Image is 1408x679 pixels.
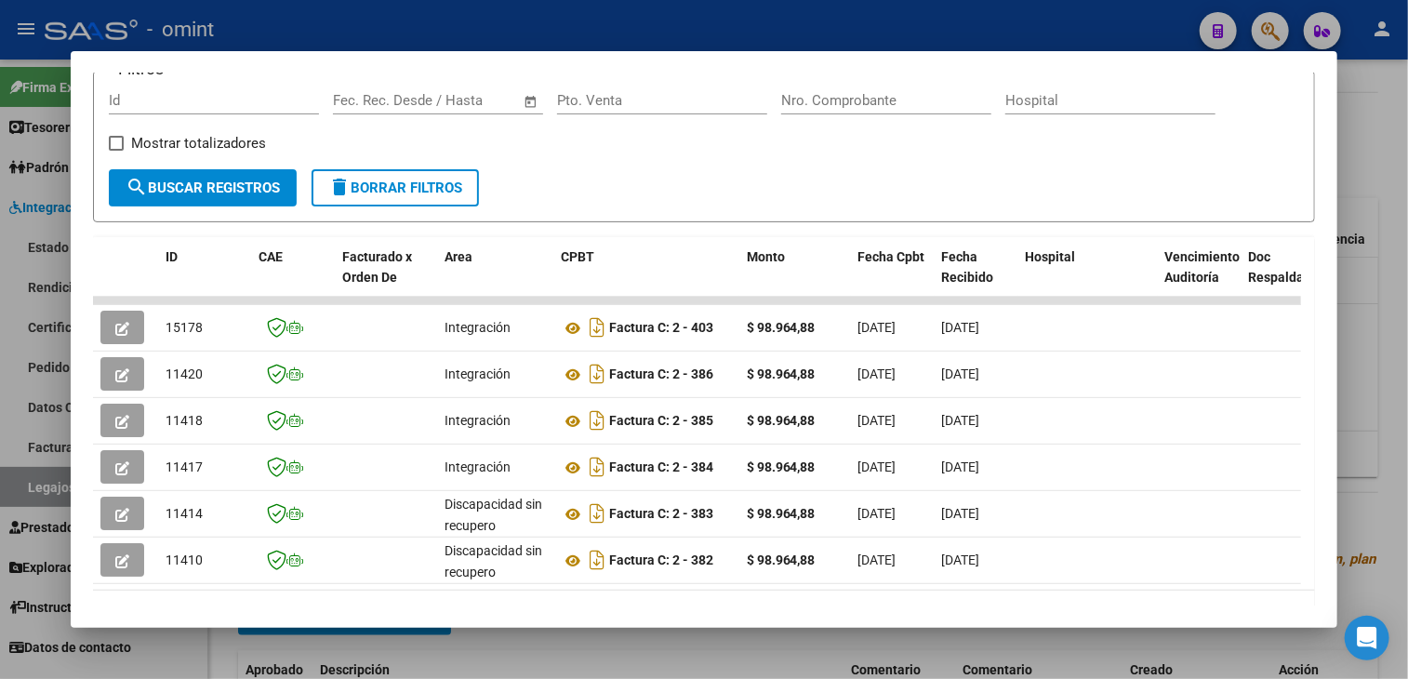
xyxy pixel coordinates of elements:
span: 11418 [166,413,203,428]
strong: Factura C: 2 - 386 [609,367,713,382]
strong: Factura C: 2 - 384 [609,460,713,475]
strong: Factura C: 2 - 385 [609,414,713,429]
span: Integración [445,413,511,428]
span: 15178 [166,320,203,335]
i: Descargar documento [585,359,609,389]
span: CPBT [561,249,594,264]
span: Fecha Recibido [942,249,994,286]
input: End date [410,92,500,109]
strong: $ 98.964,88 [747,459,816,474]
datatable-header-cell: Fecha Recibido [935,237,1018,319]
div: 6 total [93,591,1316,637]
strong: $ 98.964,88 [747,553,816,567]
span: [DATE] [858,459,897,474]
span: 11414 [166,506,203,521]
button: Open calendar [520,91,541,113]
span: Vencimiento Auditoría [1165,249,1241,286]
span: Discapacidad sin recupero [445,497,542,533]
mat-icon: delete [328,176,351,198]
datatable-header-cell: Facturado x Orden De [335,237,437,319]
span: 11417 [166,459,203,474]
button: Borrar Filtros [312,169,479,206]
datatable-header-cell: ID [158,237,251,319]
div: Open Intercom Messenger [1345,616,1389,660]
datatable-header-cell: Monto [739,237,851,319]
span: Hospital [1026,249,1076,264]
strong: Factura C: 2 - 383 [609,507,713,522]
span: [DATE] [942,366,980,381]
datatable-header-cell: Hospital [1018,237,1158,319]
span: Integración [445,459,511,474]
span: Area [445,249,472,264]
span: [DATE] [858,413,897,428]
strong: Factura C: 2 - 403 [609,321,713,336]
span: Buscar Registros [126,180,280,196]
input: Start date [333,92,393,109]
span: [DATE] [942,506,980,521]
span: 11410 [166,553,203,567]
span: [DATE] [942,413,980,428]
strong: $ 98.964,88 [747,320,816,335]
span: [DATE] [942,320,980,335]
span: Mostrar totalizadores [131,132,266,154]
span: CAE [259,249,283,264]
datatable-header-cell: Fecha Cpbt [851,237,935,319]
i: Descargar documento [585,313,609,342]
span: Integración [445,320,511,335]
span: ID [166,249,178,264]
span: Fecha Cpbt [858,249,925,264]
datatable-header-cell: Doc Respaldatoria [1242,237,1353,319]
span: Doc Respaldatoria [1249,249,1333,286]
span: Facturado x Orden De [342,249,412,286]
strong: $ 98.964,88 [747,413,816,428]
i: Descargar documento [585,499,609,528]
strong: $ 98.964,88 [747,506,816,521]
datatable-header-cell: CAE [251,237,335,319]
i: Descargar documento [585,545,609,575]
strong: $ 98.964,88 [747,366,816,381]
span: Monto [747,249,785,264]
span: [DATE] [858,506,897,521]
span: [DATE] [858,320,897,335]
span: 11420 [166,366,203,381]
i: Descargar documento [585,406,609,435]
span: Discapacidad sin recupero [445,543,542,579]
span: [DATE] [858,553,897,567]
span: [DATE] [942,459,980,474]
span: [DATE] [858,366,897,381]
span: Integración [445,366,511,381]
datatable-header-cell: CPBT [553,237,739,319]
button: Buscar Registros [109,169,297,206]
strong: Factura C: 2 - 382 [609,553,713,568]
i: Descargar documento [585,452,609,482]
datatable-header-cell: Area [437,237,553,319]
span: Borrar Filtros [328,180,462,196]
datatable-header-cell: Vencimiento Auditoría [1158,237,1242,319]
span: [DATE] [942,553,980,567]
mat-icon: search [126,176,148,198]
